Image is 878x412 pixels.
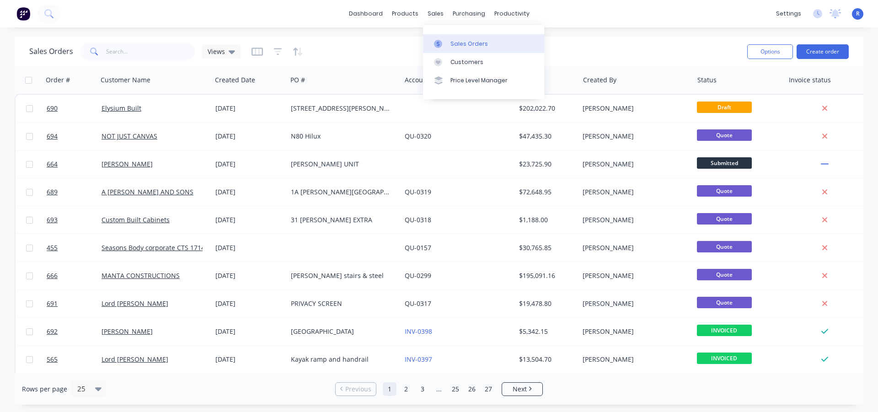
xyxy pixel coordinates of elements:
div: [PERSON_NAME] [583,160,684,169]
div: $202,022.70 [519,104,573,113]
a: 694 [47,123,102,150]
span: 664 [47,160,58,169]
img: Factory [16,7,30,21]
div: [PERSON_NAME] [583,187,684,197]
a: Page 25 [449,382,462,396]
div: $72,648.95 [519,187,573,197]
span: R [856,10,860,18]
div: 31 [PERSON_NAME] EXTRA [291,215,392,225]
a: Page 27 [482,382,495,396]
span: Next [513,385,527,394]
div: productivity [490,7,534,21]
a: 565 [47,346,102,373]
div: Price Level Manager [450,76,508,85]
div: PRIVACY SCREEN [291,299,392,308]
a: 455 [47,234,102,262]
div: $5,342.15 [519,327,573,336]
span: 694 [47,132,58,141]
a: 689 [47,178,102,206]
span: Draft [697,102,752,113]
a: Previous page [336,385,376,394]
div: [PERSON_NAME] [583,299,684,308]
div: Invoice status [789,75,831,85]
div: [DATE] [215,132,284,141]
span: 666 [47,271,58,280]
span: Quote [697,129,752,141]
span: INVOICED [697,353,752,364]
a: Page 26 [465,382,479,396]
a: 692 [47,318,102,345]
div: N80 Hilux [291,132,392,141]
div: [DATE] [215,299,284,308]
a: 691 [47,290,102,317]
a: QU-0320 [405,132,431,140]
ul: Pagination [332,382,546,396]
a: Price Level Manager [423,71,544,90]
div: [DATE] [215,243,284,252]
span: Views [208,47,225,56]
div: [PERSON_NAME] [583,327,684,336]
a: Jump forward [432,382,446,396]
div: $1,188.00 [519,215,573,225]
a: Page 3 [416,382,429,396]
div: [DATE] [215,215,284,225]
a: 693 [47,206,102,234]
div: [PERSON_NAME] UNIT [291,160,392,169]
div: [PERSON_NAME] [583,215,684,225]
div: [STREET_ADDRESS][PERSON_NAME] [291,104,392,113]
button: Create order [797,44,849,59]
span: Rows per page [22,385,67,394]
a: Seasons Body corporate CTS 17147 [102,243,209,252]
span: 693 [47,215,58,225]
a: Custom Built Cabinets [102,215,170,224]
a: QU-0157 [405,243,431,252]
a: QU-0318 [405,215,431,224]
a: dashboard [344,7,387,21]
div: $23,725.90 [519,160,573,169]
div: [DATE] [215,327,284,336]
a: Next page [502,385,542,394]
button: Options [747,44,793,59]
span: Quote [697,213,752,225]
a: Sales Orders [423,34,544,53]
div: [PERSON_NAME] [583,243,684,252]
div: [PERSON_NAME] stairs & steel [291,271,392,280]
a: Lord [PERSON_NAME] [102,355,168,364]
a: [PERSON_NAME] [102,327,153,336]
div: [DATE] [215,104,284,113]
a: QU-0299 [405,271,431,280]
a: 690 [47,95,102,122]
div: $13,504.70 [519,355,573,364]
div: 1A [PERSON_NAME][GEOGRAPHIC_DATA][PERSON_NAME] [291,187,392,197]
a: 666 [47,262,102,289]
div: Kayak ramp and handrail [291,355,392,364]
span: Previous [345,385,371,394]
span: INVOICED [697,325,752,336]
div: Created Date [215,75,255,85]
div: Created By [583,75,616,85]
div: Order # [46,75,70,85]
div: Accounting Order # [405,75,465,85]
div: [DATE] [215,160,284,169]
div: [DATE] [215,271,284,280]
a: 664 [47,150,102,178]
div: [DATE] [215,355,284,364]
div: [DATE] [215,187,284,197]
a: MANTA CONSTRUCTIONS [102,271,180,280]
div: $47,435.30 [519,132,573,141]
a: Elysium Built [102,104,141,112]
div: Customers [450,58,483,66]
span: Quote [697,297,752,308]
input: Search... [106,43,195,61]
div: [PERSON_NAME] [583,271,684,280]
div: purchasing [448,7,490,21]
span: 690 [47,104,58,113]
div: [PERSON_NAME] [583,355,684,364]
div: products [387,7,423,21]
div: [PERSON_NAME] [583,104,684,113]
h1: Sales Orders [29,47,73,56]
div: $19,478.80 [519,299,573,308]
a: Lord [PERSON_NAME] [102,299,168,308]
a: [PERSON_NAME] [102,160,153,168]
div: $30,765.85 [519,243,573,252]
